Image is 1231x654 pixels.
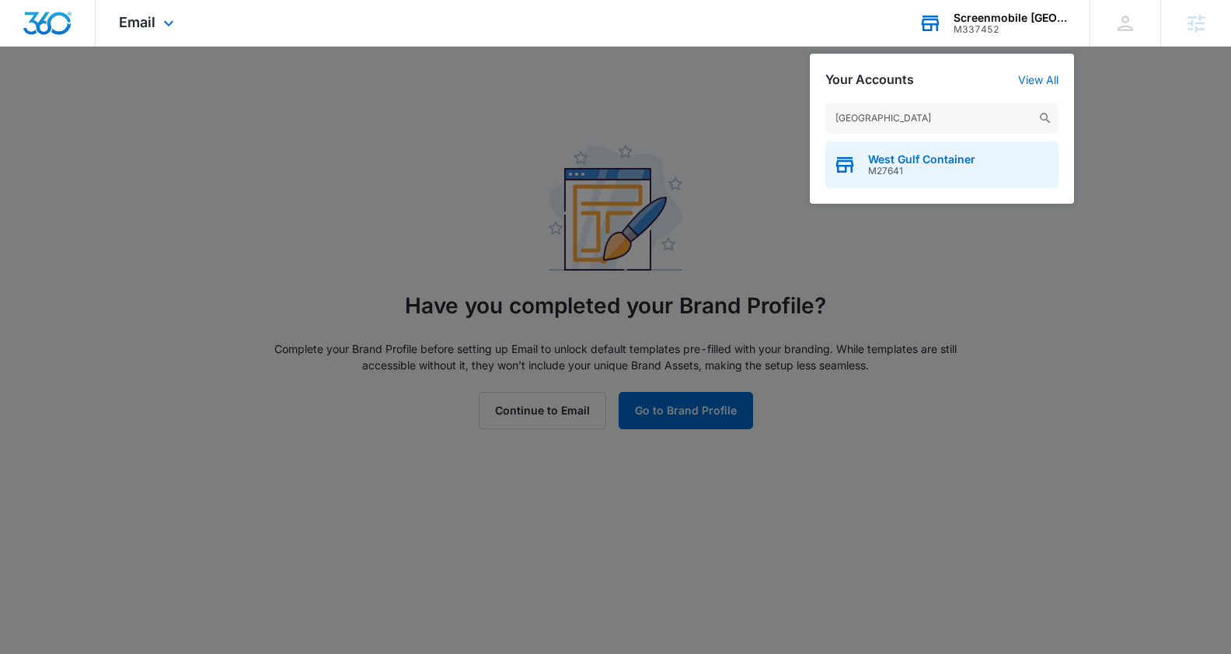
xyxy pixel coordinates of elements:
[825,142,1058,188] button: West Gulf ContainerM27641
[825,72,914,87] h2: Your Accounts
[825,103,1058,134] input: Search Accounts
[954,12,1067,24] div: account name
[1018,73,1058,86] a: View All
[868,166,975,177] span: M27641
[954,24,1067,35] div: account id
[868,153,975,166] span: West Gulf Container
[119,14,155,30] span: Email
